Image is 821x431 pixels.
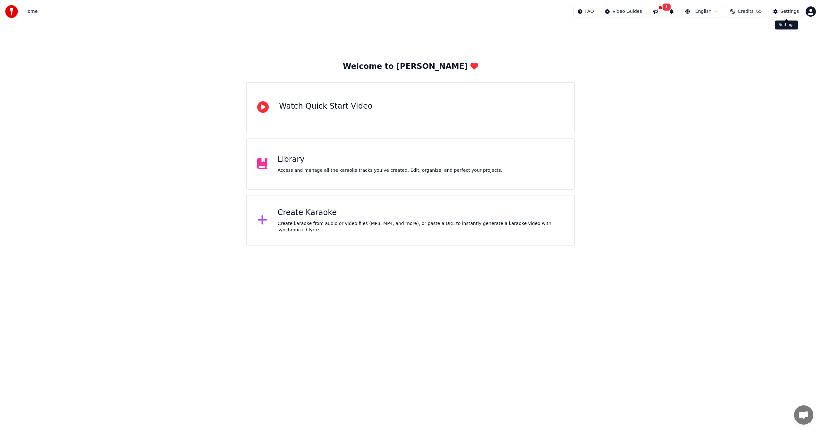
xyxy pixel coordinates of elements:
[769,6,803,17] button: Settings
[24,8,38,15] span: Home
[279,101,372,112] div: Watch Quick Start Video
[278,154,503,165] div: Library
[343,62,478,72] div: Welcome to [PERSON_NAME]
[756,8,762,15] span: 65
[738,8,753,15] span: Credits
[665,6,678,17] button: 1
[278,208,564,218] div: Create Karaoke
[726,6,766,17] button: Credits65
[601,6,646,17] button: Video Guides
[794,405,813,425] a: Open chat
[663,4,671,11] span: 1
[573,6,598,17] button: FAQ
[278,167,503,174] div: Access and manage all the karaoke tracks you’ve created. Edit, organize, and perfect your projects.
[5,5,18,18] img: youka
[781,8,799,15] div: Settings
[278,220,564,233] div: Create karaoke from audio or video files (MP3, MP4, and more), or paste a URL to instantly genera...
[775,21,798,29] div: Settings
[24,8,38,15] nav: breadcrumb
